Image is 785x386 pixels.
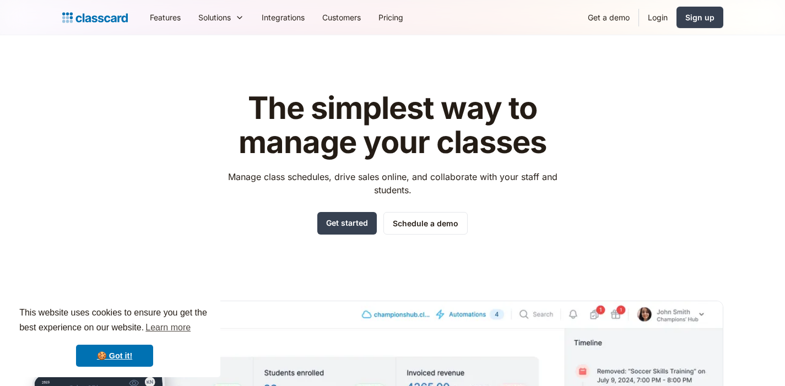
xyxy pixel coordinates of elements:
a: home [62,10,128,25]
div: Solutions [190,5,253,30]
div: cookieconsent [9,296,220,377]
a: Integrations [253,5,313,30]
a: dismiss cookie message [76,345,153,367]
div: Solutions [198,12,231,23]
a: Customers [313,5,370,30]
p: Manage class schedules, drive sales online, and collaborate with your staff and students. [218,170,567,197]
a: Pricing [370,5,412,30]
a: Get a demo [579,5,638,30]
div: Sign up [685,12,714,23]
a: Schedule a demo [383,212,468,235]
a: Features [141,5,190,30]
span: This website uses cookies to ensure you get the best experience on our website. [19,306,210,336]
a: Sign up [676,7,723,28]
a: Login [639,5,676,30]
a: Get started [317,212,377,235]
h1: The simplest way to manage your classes [218,91,567,159]
a: learn more about cookies [144,319,192,336]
